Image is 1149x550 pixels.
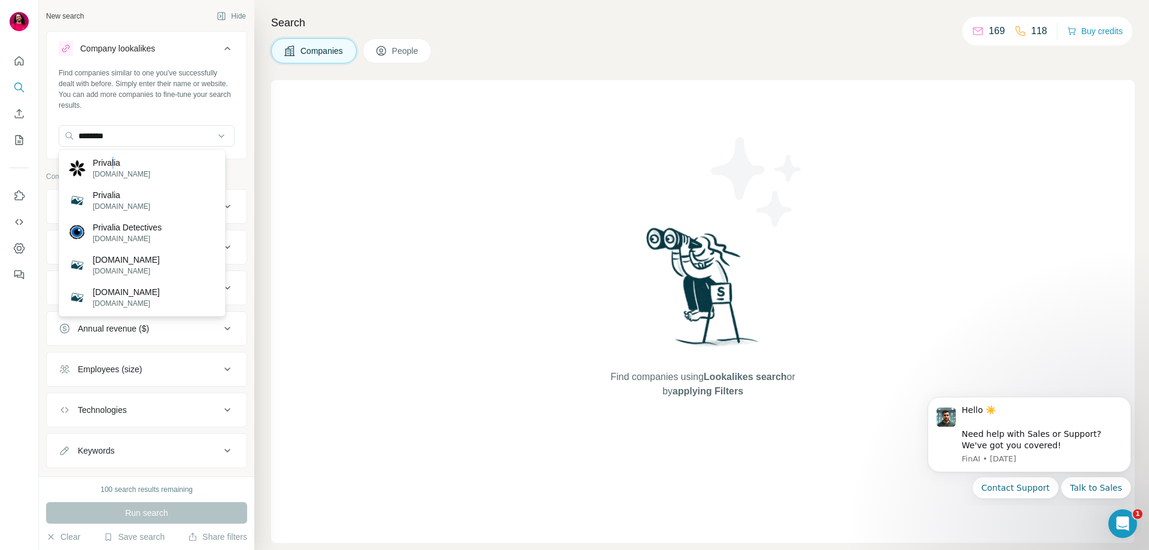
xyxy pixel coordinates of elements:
img: Avatar [10,12,29,31]
p: [DOMAIN_NAME] [93,266,160,276]
p: Company information [46,171,247,182]
img: Privalia [69,160,86,177]
button: Keywords [47,436,247,465]
iframe: Intercom notifications message [910,386,1149,506]
img: privalia.us [69,257,86,274]
button: Company [47,192,247,221]
div: Technologies [78,404,127,416]
iframe: Intercom live chat [1108,509,1137,538]
button: Search [10,77,29,98]
button: Buy credits [1067,23,1123,39]
p: [DOMAIN_NAME] [93,233,162,244]
h4: Search [271,14,1135,31]
button: Employees (size) [47,355,247,384]
span: Lookalikes search [704,372,787,382]
img: Surfe Illustration - Woman searching with binoculars [641,224,765,358]
span: applying Filters [673,386,743,396]
div: 100 search results remaining [101,484,193,495]
p: [DOMAIN_NAME] [93,201,150,212]
img: Surfe Illustration - Stars [703,128,811,236]
p: Privalia [93,157,150,169]
p: Privalia Detectives [93,221,162,233]
p: Privalia [93,189,150,201]
button: Enrich CSV [10,103,29,124]
button: HQ location [47,274,247,302]
div: Company lookalikes [80,42,155,54]
button: Use Surfe API [10,211,29,233]
button: Technologies [47,396,247,424]
button: Clear [46,531,80,543]
p: 169 [989,24,1005,38]
p: [DOMAIN_NAME] [93,286,160,298]
span: Find companies using or by [607,370,798,399]
button: Quick start [10,50,29,72]
button: Use Surfe on LinkedIn [10,185,29,206]
div: New search [46,11,84,22]
button: Annual revenue ($) [47,314,247,343]
div: Find companies similar to one you've successfully dealt with before. Simply enter their name or w... [59,68,235,111]
button: Share filters [188,531,247,543]
button: Feedback [10,264,29,285]
span: Companies [300,45,344,57]
p: [DOMAIN_NAME] [93,254,160,266]
button: Company lookalikes [47,34,247,68]
button: Hide [208,7,254,25]
p: 118 [1031,24,1047,38]
button: Save search [104,531,165,543]
span: People [392,45,420,57]
span: 1 [1133,509,1142,519]
img: Privalia Detectives [69,224,86,241]
button: My lists [10,129,29,151]
p: [DOMAIN_NAME] [93,169,150,180]
p: [DOMAIN_NAME] [93,298,160,309]
div: Keywords [78,445,114,457]
div: Annual revenue ($) [78,323,149,335]
img: privaliaresidencial.com.mx [69,289,86,306]
button: Industry [47,233,247,262]
img: Privalia [69,192,86,209]
button: Dashboard [10,238,29,259]
div: Employees (size) [78,363,142,375]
